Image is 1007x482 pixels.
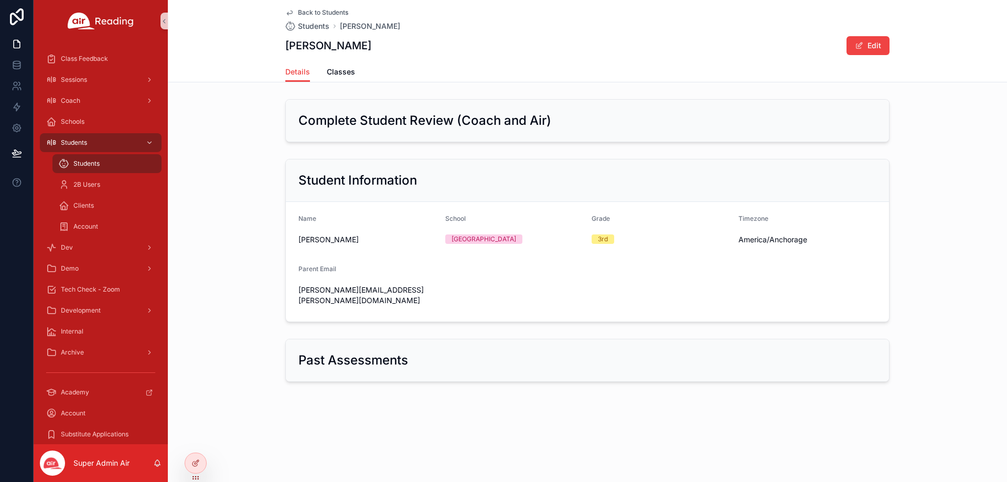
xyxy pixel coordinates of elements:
span: Details [285,67,310,77]
span: [PERSON_NAME] [298,234,437,245]
span: Grade [592,215,610,222]
a: Account [40,404,162,423]
a: Dev [40,238,162,257]
a: Demo [40,259,162,278]
button: Edit [847,36,890,55]
p: Super Admin Air [73,458,130,468]
a: Substitute Applications [40,425,162,444]
h1: [PERSON_NAME] [285,38,371,53]
span: America/Anchorage [738,234,877,245]
a: Classes [327,62,355,83]
a: Academy [40,383,162,402]
a: Development [40,301,162,320]
span: Students [61,138,87,147]
a: 2B Users [52,175,162,194]
a: [PERSON_NAME] [340,21,400,31]
span: Coach [61,97,80,105]
a: Internal [40,322,162,341]
span: Internal [61,327,83,336]
div: 3rd [598,234,608,244]
img: App logo [68,13,134,29]
span: Substitute Applications [61,430,128,438]
span: [PERSON_NAME][EMAIL_ADDRESS][PERSON_NAME][DOMAIN_NAME] [298,285,437,306]
span: Clients [73,201,94,210]
a: Students [40,133,162,152]
span: Demo [61,264,79,273]
a: Class Feedback [40,49,162,68]
span: Development [61,306,101,315]
a: Clients [52,196,162,215]
a: Archive [40,343,162,362]
span: Students [298,21,329,31]
span: School [445,215,466,222]
span: Students [73,159,100,168]
h2: Past Assessments [298,352,408,369]
span: Dev [61,243,73,252]
a: Tech Check - Zoom [40,280,162,299]
span: Archive [61,348,84,357]
span: Timezone [738,215,768,222]
span: Name [298,215,316,222]
span: 2B Users [73,180,100,189]
h2: Complete Student Review (Coach and Air) [298,112,551,129]
span: Classes [327,67,355,77]
a: Sessions [40,70,162,89]
a: Account [52,217,162,236]
div: [GEOGRAPHIC_DATA] [452,234,516,244]
a: Back to Students [285,8,348,17]
span: Back to Students [298,8,348,17]
a: Students [285,21,329,31]
span: Schools [61,117,84,126]
h2: Student Information [298,172,417,189]
span: Academy [61,388,89,397]
a: Details [285,62,310,82]
a: Schools [40,112,162,131]
a: Coach [40,91,162,110]
a: Students [52,154,162,173]
span: Parent Email [298,265,336,273]
span: Sessions [61,76,87,84]
span: Tech Check - Zoom [61,285,120,294]
span: Account [73,222,98,231]
span: Class Feedback [61,55,108,63]
div: scrollable content [34,42,168,444]
span: Account [61,409,85,417]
